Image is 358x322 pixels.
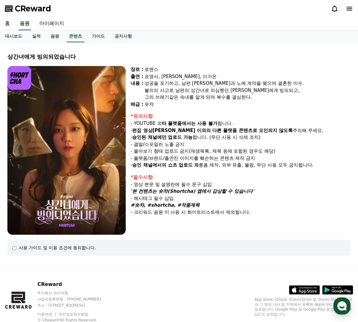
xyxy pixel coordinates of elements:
p: - 주의해 주세요. [131,127,351,134]
div: - 해시태그 필수 삽입 [131,195,351,202]
a: 음원 [18,17,31,30]
div: 숏챠 [144,101,351,108]
p: - YOUTUBE 외 합니다. [131,120,351,127]
p: - 롱폼 제작, 외부 유출, 불펌, 무단 사용 모두 금지됩니다. [131,162,351,169]
p: - 몰아보기 형태 업로드 금지(재생목록, 제목 등에 포함된 경우도 해당) [131,148,351,155]
a: 콘텐츠 [67,31,84,42]
div: 사용 가이드 및 이용 조건에 동의합니다. [19,245,96,251]
p: - 합니다. (무단 사용 시 삭제 조치) [131,134,351,141]
img: video [7,66,126,235]
a: 음원 [46,31,64,42]
div: *유의사항 [131,113,351,120]
a: 공지사항 [110,31,137,42]
strong: #숏챠, #shortcha, #작품제목 [131,202,200,208]
strong: 승인 채널에서의 쇼츠 업로드 외 [132,162,199,168]
div: 그의 쓰레기같은 속내를 알게 되며 복수를 결심한다. [144,94,351,101]
a: 설정 [79,196,118,211]
div: 상간녀에게 빙의되었습니다 [7,52,351,61]
div: 출연 : [131,73,143,80]
span: 홈 [19,205,23,210]
div: 불의의 사고로 남편의 상간녀로 의심했던 [PERSON_NAME]에게 빙의되고, [144,87,351,94]
a: 대화 [41,196,79,211]
a: 이용약관 [37,312,57,316]
p: - 플랫폼/브랜드/출연진 이미지를 훼손하는 콘텐츠 제작 금지 [131,155,351,162]
strong: '본 컨텐츠는 숏챠(Shortcha) 앱에서 감상할 수 있습니다' [131,188,254,194]
a: 마이페이지 [35,17,69,30]
div: 로맨스 [144,66,351,73]
strong: 다른 플랫폼 콘텐츠로 오인되지 않도록 [212,128,293,133]
p: App Store, iCloud, iCloud Drive 및 iTunes Store는 미국과 그 밖의 나라 및 지역에서 등록된 Apple Inc.의 서비스 상표입니다. Goo... [254,297,353,317]
a: 홈 [2,196,41,211]
strong: 승인된 채널에만 업로드 가능 [132,134,193,140]
div: 표영서, [PERSON_NAME], 이가은 [144,73,351,80]
a: 개인정보처리방침 [59,312,88,316]
div: *필수사항 [131,174,351,181]
p: 사업자등록번호 : [PHONE_NUMBER] [37,297,112,302]
strong: 편집 영상[PERSON_NAME] 이외의 [132,128,211,133]
a: 가이드 [87,31,110,42]
p: CReward [37,281,112,288]
a: CReward [5,4,51,14]
strong: 타 플랫폼에서는 사용 불가 [162,121,218,126]
div: 내용 : [131,80,143,101]
img: logo [7,66,31,90]
div: - 영상 본문 및 설명란에 필수 문구 삽입 [131,181,351,188]
span: 설정 [95,205,103,210]
span: 대화 [56,205,64,210]
p: - 결말/스포일러 노출 금지 [131,141,351,148]
div: 성공을 포기하고, 남편 [PERSON_NAME]과 노예 계약을 맺으며 결혼한 미수. [144,80,351,87]
p: 주소 : [STREET_ADDRESS] [37,303,112,308]
div: - 크리워드 음원 미 사용 시 화이트리스트에서 제외됩니다. [131,209,351,216]
div: 장르 : [131,66,143,73]
div: 배급 : [131,101,143,108]
span: CReward [15,4,51,14]
p: 주식회사 와이피랩 [37,291,112,295]
a: 실적 [27,31,46,42]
